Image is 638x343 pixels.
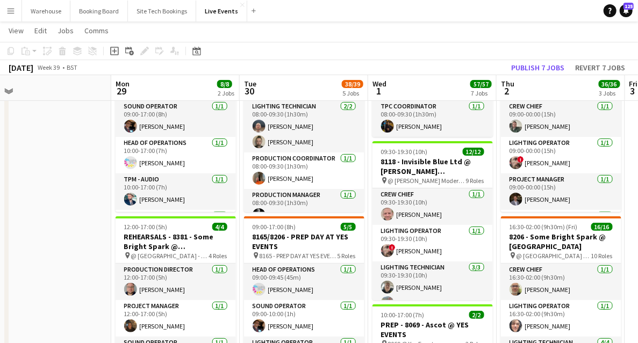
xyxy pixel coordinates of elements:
app-card-role: Head of Operations1/110:00-17:00 (7h)[PERSON_NAME] [116,137,236,173]
span: 29 [114,85,130,97]
div: 2 Jobs [218,89,234,97]
span: ! [389,244,396,251]
app-card-role: Production Director1/112:00-17:00 (5h)[PERSON_NAME] [116,264,236,300]
app-card-role: Head of Operations1/109:00-09:45 (45m)[PERSON_NAME] [244,264,364,300]
span: 125 [623,3,634,10]
button: Warehouse [22,1,70,21]
span: 5/5 [341,223,356,231]
app-job-card: 09:00-17:00 (8h)4/47794 & 7781 - PREP DAY AT YES EVENTS 7794 & 7781 - PREP DAY AT YES EVENTS4 Rol... [116,53,236,212]
h3: 8118 - Invisible Blue Ltd @ [PERSON_NAME][GEOGRAPHIC_DATA] [372,157,493,176]
app-card-role: Lighting Technician3/309:30-19:30 (10h)[PERSON_NAME][PERSON_NAME] [372,261,493,329]
span: Wed [372,79,386,89]
a: Comms [80,24,113,38]
span: @ [GEOGRAPHIC_DATA] - 8381 [131,252,209,260]
h3: PREP - 8069 - Ascot @ YES EVENTS [372,320,493,339]
span: 9 Roles [466,177,484,185]
span: Week 39 [35,63,62,71]
span: 8/8 [217,80,232,88]
span: 36/36 [599,80,620,88]
button: Publish 7 jobs [507,61,569,75]
span: 4 Roles [209,252,227,260]
app-card-role: STPM1/1 [501,210,621,246]
span: Fri [629,79,638,89]
span: 12/12 [463,148,484,156]
app-card-role: Sound Operator1/109:00-17:00 (8h)[PERSON_NAME] [116,100,236,137]
app-card-role: Sound Operator1/109:00-10:00 (1h)[PERSON_NAME] [244,300,364,337]
span: 2 [499,85,514,97]
span: 4/4 [212,223,227,231]
app-card-role: Crew Chief1/116:30-02:00 (9h30m)[PERSON_NAME] [501,264,621,300]
app-card-role: Video Operator1/1 [116,210,236,246]
a: View [4,24,28,38]
button: Site Tech Bookings [128,1,196,21]
app-card-role: Crew Chief1/109:00-00:00 (15h)[PERSON_NAME] [501,100,621,137]
a: 125 [620,4,633,17]
span: 10:00-17:00 (7h) [381,311,425,319]
app-card-role: Lighting Technician2/208:00-09:30 (1h30m)[PERSON_NAME][PERSON_NAME] [244,100,364,152]
app-card-role: Lighting Operator1/116:30-02:00 (9h30m)[PERSON_NAME] [501,300,621,337]
button: Booking Board [70,1,128,21]
span: 38/39 [342,80,363,88]
app-card-role: Lighting Operator1/109:00-00:00 (15h)![PERSON_NAME] [501,137,621,173]
span: 30 [242,85,256,97]
span: View [9,26,24,35]
div: 7 Jobs [471,89,491,97]
div: 5 Jobs [342,89,363,97]
div: [DATE] [9,62,33,73]
span: 57/57 [470,80,492,88]
span: 12:00-17:00 (5h) [124,223,168,231]
span: Mon [116,79,130,89]
span: 16/16 [591,223,613,231]
span: Edit [34,26,47,35]
span: Thu [501,79,514,89]
app-card-role: TPC Coordinator1/108:00-09:30 (1h30m)[PERSON_NAME] [372,100,493,137]
button: Revert 7 jobs [571,61,629,75]
span: 8165 - PREP DAY AT YES EVENTS [260,252,338,260]
div: BST [67,63,77,71]
span: 1 [371,85,386,97]
span: 5 Roles [338,252,356,260]
span: Tue [244,79,256,89]
div: 3 Jobs [599,89,620,97]
span: 09:00-17:00 (8h) [253,223,296,231]
app-job-card: 08:00-00:30 (16h30m) (Wed)12/127794 - Rocket Food Ltd @ [PERSON_NAME] Collection @ [PERSON_NAME] ... [244,53,364,212]
app-card-role: Production Coordinator1/108:00-09:30 (1h30m)[PERSON_NAME] [244,152,364,189]
app-job-card: 09:00-02:00 (17h) (Fri)12/128118 - Invisible Blue Ltd @ [PERSON_NAME][GEOGRAPHIC_DATA] @ [PERSON_... [501,53,621,212]
app-card-role: Lighting Operator1/109:30-19:30 (10h)![PERSON_NAME] [372,225,493,261]
a: Edit [30,24,51,38]
span: @ [GEOGRAPHIC_DATA] - 8206 [517,252,591,260]
app-card-role: Production Manager1/108:00-09:30 (1h30m)[PERSON_NAME] [244,189,364,225]
span: ! [518,156,524,163]
h3: 8206 - Some Bright Spark @ [GEOGRAPHIC_DATA] [501,232,621,251]
span: Jobs [58,26,74,35]
app-card-role: Project Manager1/112:00-17:00 (5h)[PERSON_NAME] [116,300,236,337]
span: 16:30-02:00 (9h30m) (Fri) [510,223,578,231]
app-card-role: Project Manager1/109:00-00:00 (15h)[PERSON_NAME] [501,173,621,210]
app-card-role: TPM - AUDIO1/110:00-17:00 (7h)[PERSON_NAME] [116,173,236,210]
span: Comms [84,26,109,35]
h3: 8165/8206 - PREP DAY AT YES EVENTS [244,232,364,251]
span: 10 Roles [591,252,613,260]
app-job-card: 09:30-19:30 (10h)12/128118 - Invisible Blue Ltd @ [PERSON_NAME][GEOGRAPHIC_DATA] @ [PERSON_NAME] ... [372,141,493,300]
span: 2/2 [469,311,484,319]
a: Jobs [53,24,78,38]
span: @ [PERSON_NAME] Modern - 8118 [388,177,466,185]
app-card-role: Crew Chief1/109:30-19:30 (10h)[PERSON_NAME] [372,188,493,225]
span: 09:30-19:30 (10h) [381,148,428,156]
button: Live Events [196,1,247,21]
span: 3 [628,85,638,97]
h3: REHEARSALS - 8381 - Some Bright Spark @ [GEOGRAPHIC_DATA] [116,232,236,251]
